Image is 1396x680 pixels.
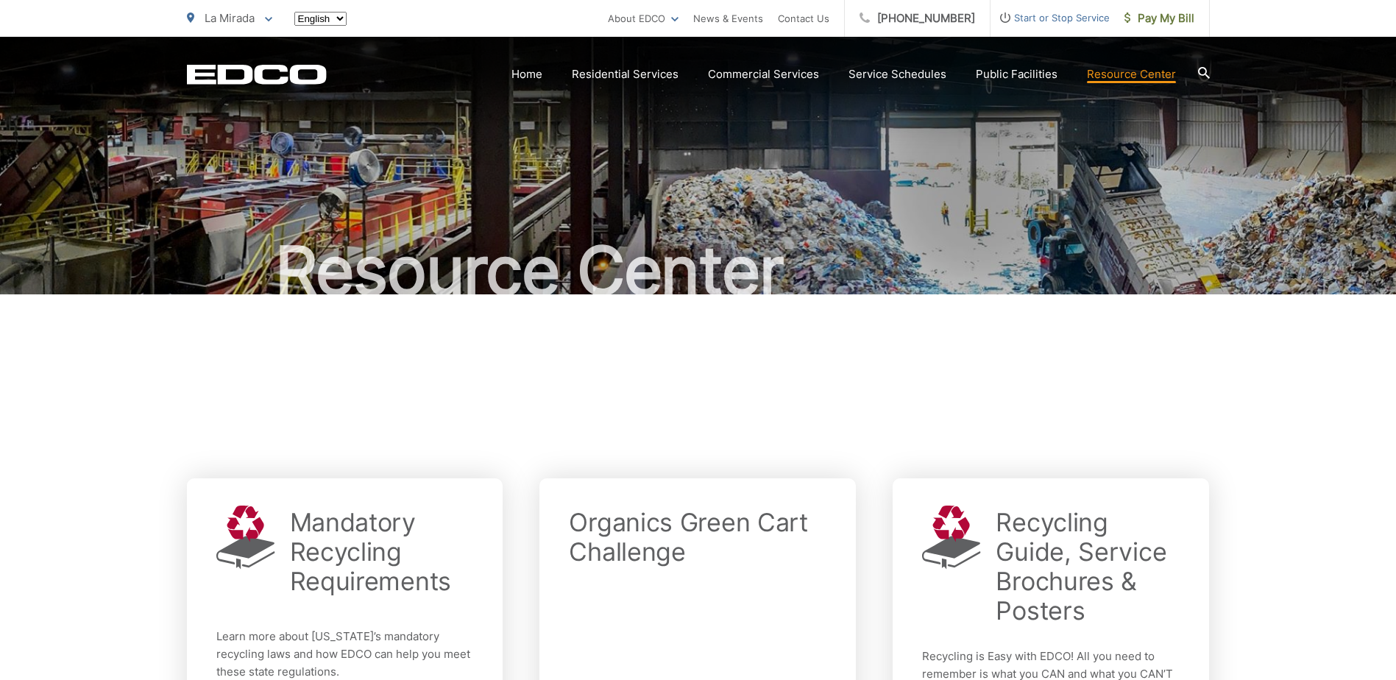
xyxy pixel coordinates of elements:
a: Residential Services [572,65,678,83]
a: Contact Us [778,10,829,27]
a: Commercial Services [708,65,819,83]
h2: Mandatory Recycling Requirements [290,508,474,596]
select: Select a language [294,12,347,26]
h2: Recycling Guide, Service Brochures & Posters [996,508,1180,626]
a: Service Schedules [848,65,946,83]
a: EDCD logo. Return to the homepage. [187,64,327,85]
span: Pay My Bill [1124,10,1194,27]
a: Home [511,65,542,83]
span: La Mirada [205,11,255,25]
a: Resource Center [1087,65,1176,83]
a: News & Events [693,10,763,27]
a: Public Facilities [976,65,1057,83]
a: About EDCO [608,10,678,27]
h2: Organics Green Cart Challenge [569,508,826,567]
h1: Resource Center [187,234,1210,308]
